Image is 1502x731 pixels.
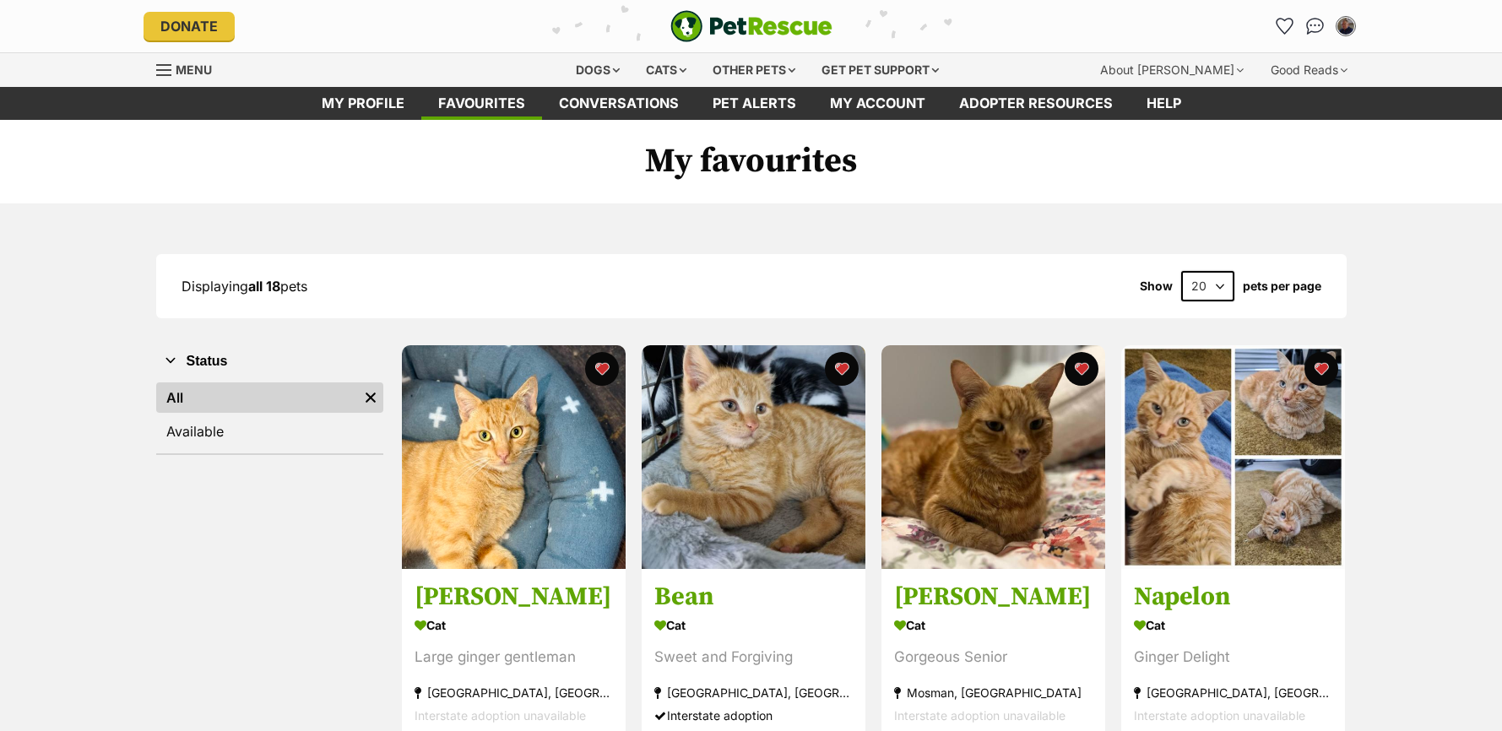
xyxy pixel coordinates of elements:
[156,350,383,372] button: Status
[894,682,1093,705] div: Mosman, [GEOGRAPHIC_DATA]
[642,345,865,569] img: Bean
[654,647,853,669] div: Sweet and Forgiving
[156,416,383,447] a: Available
[415,682,613,705] div: [GEOGRAPHIC_DATA], [GEOGRAPHIC_DATA]
[1134,647,1332,669] div: Ginger Delight
[1302,13,1329,40] a: Conversations
[415,614,613,638] div: Cat
[585,352,619,386] button: favourite
[1134,709,1305,723] span: Interstate adoption unavailable
[810,53,951,87] div: Get pet support
[696,87,813,120] a: Pet alerts
[670,10,832,42] img: logo-e224e6f780fb5917bec1dbf3a21bbac754714ae5b6737aabdf751b685950b380.svg
[634,53,698,87] div: Cats
[1304,352,1338,386] button: favourite
[813,87,942,120] a: My account
[1134,682,1332,705] div: [GEOGRAPHIC_DATA], [GEOGRAPHIC_DATA]
[1306,18,1324,35] img: chat-41dd97257d64d25036548639549fe6c8038ab92f7586957e7f3b1b290dea8141.svg
[654,582,853,614] h3: Bean
[701,53,807,87] div: Other pets
[415,647,613,669] div: Large ginger gentleman
[894,614,1093,638] div: Cat
[564,53,632,87] div: Dogs
[1140,279,1173,293] span: Show
[415,582,613,614] h3: [PERSON_NAME]
[156,379,383,453] div: Status
[1121,345,1345,569] img: Napelon
[654,705,853,728] div: Interstate adoption
[176,62,212,77] span: Menu
[415,709,586,723] span: Interstate adoption unavailable
[248,278,280,295] strong: all 18
[1272,13,1299,40] a: Favourites
[1130,87,1198,120] a: Help
[881,345,1105,569] img: Sir Richard
[421,87,542,120] a: Favourites
[825,352,859,386] button: favourite
[894,582,1093,614] h3: [PERSON_NAME]
[1088,53,1255,87] div: About [PERSON_NAME]
[894,647,1093,669] div: Gorgeous Senior
[1337,18,1354,35] img: Vincent Malone profile pic
[542,87,696,120] a: conversations
[1243,279,1321,293] label: pets per page
[654,682,853,705] div: [GEOGRAPHIC_DATA], [GEOGRAPHIC_DATA]
[1134,614,1332,638] div: Cat
[1332,13,1359,40] button: My account
[654,614,853,638] div: Cat
[1134,582,1332,614] h3: Napelon
[156,382,358,413] a: All
[402,345,626,569] img: Romeo
[670,10,832,42] a: PetRescue
[305,87,421,120] a: My profile
[894,709,1065,723] span: Interstate adoption unavailable
[182,278,307,295] span: Displaying pets
[144,12,235,41] a: Donate
[942,87,1130,120] a: Adopter resources
[1259,53,1359,87] div: Good Reads
[1065,352,1098,386] button: favourite
[1272,13,1359,40] ul: Account quick links
[156,53,224,84] a: Menu
[358,382,383,413] a: Remove filter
